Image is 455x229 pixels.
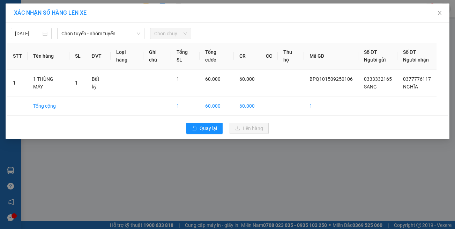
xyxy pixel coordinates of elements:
[136,31,141,36] span: down
[75,80,78,86] span: 1
[55,4,96,10] strong: ĐỒNG PHƯỚC
[364,57,386,63] span: Người gửi
[171,96,200,116] td: 1
[364,49,377,55] span: Số ĐT
[14,9,87,16] span: XÁC NHẬN SỐ HÀNG LÊN XE
[35,44,76,50] span: BPQ101509250108
[154,28,187,39] span: Chọn chuyến
[200,43,233,70] th: Tổng cước
[55,21,96,30] span: 01 Võ Văn Truyện, KP.1, Phường 2
[239,76,255,82] span: 60.000
[403,49,416,55] span: Số ĐT
[7,70,28,96] td: 1
[192,126,197,131] span: rollback
[86,70,111,96] td: Bất kỳ
[55,11,94,20] span: Bến xe [GEOGRAPHIC_DATA]
[430,3,449,23] button: Close
[186,123,223,134] button: rollbackQuay lại
[309,76,353,82] span: BPQ101509250106
[69,43,86,70] th: SL
[403,84,418,90] span: NGHĨA
[86,43,111,70] th: ĐVT
[28,70,69,96] td: 1 THÙNG MÁY
[7,43,28,70] th: STT
[111,43,143,70] th: Loại hàng
[364,76,392,82] span: 0333332165
[234,96,260,116] td: 60.000
[205,76,221,82] span: 60.000
[278,43,304,70] th: Thu hộ
[177,76,179,82] span: 1
[200,96,233,116] td: 60.000
[260,43,278,70] th: CC
[28,43,69,70] th: Tên hàng
[55,31,85,35] span: Hotline: 19001152
[15,51,43,55] span: 14:49:02 [DATE]
[304,96,358,116] td: 1
[403,76,431,82] span: 0377776117
[2,4,33,35] img: logo
[304,43,358,70] th: Mã GD
[28,96,69,116] td: Tổng cộng
[2,45,76,49] span: [PERSON_NAME]:
[437,10,442,16] span: close
[234,43,260,70] th: CR
[19,38,85,43] span: -----------------------------------------
[230,123,269,134] button: uploadLên hàng
[2,51,43,55] span: In ngày:
[364,84,377,90] span: SANG
[61,28,140,39] span: Chọn tuyến - nhóm tuyến
[200,124,217,132] span: Quay lại
[171,43,200,70] th: Tổng SL
[15,30,41,37] input: 15/09/2025
[143,43,171,70] th: Ghi chú
[403,57,429,63] span: Người nhận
